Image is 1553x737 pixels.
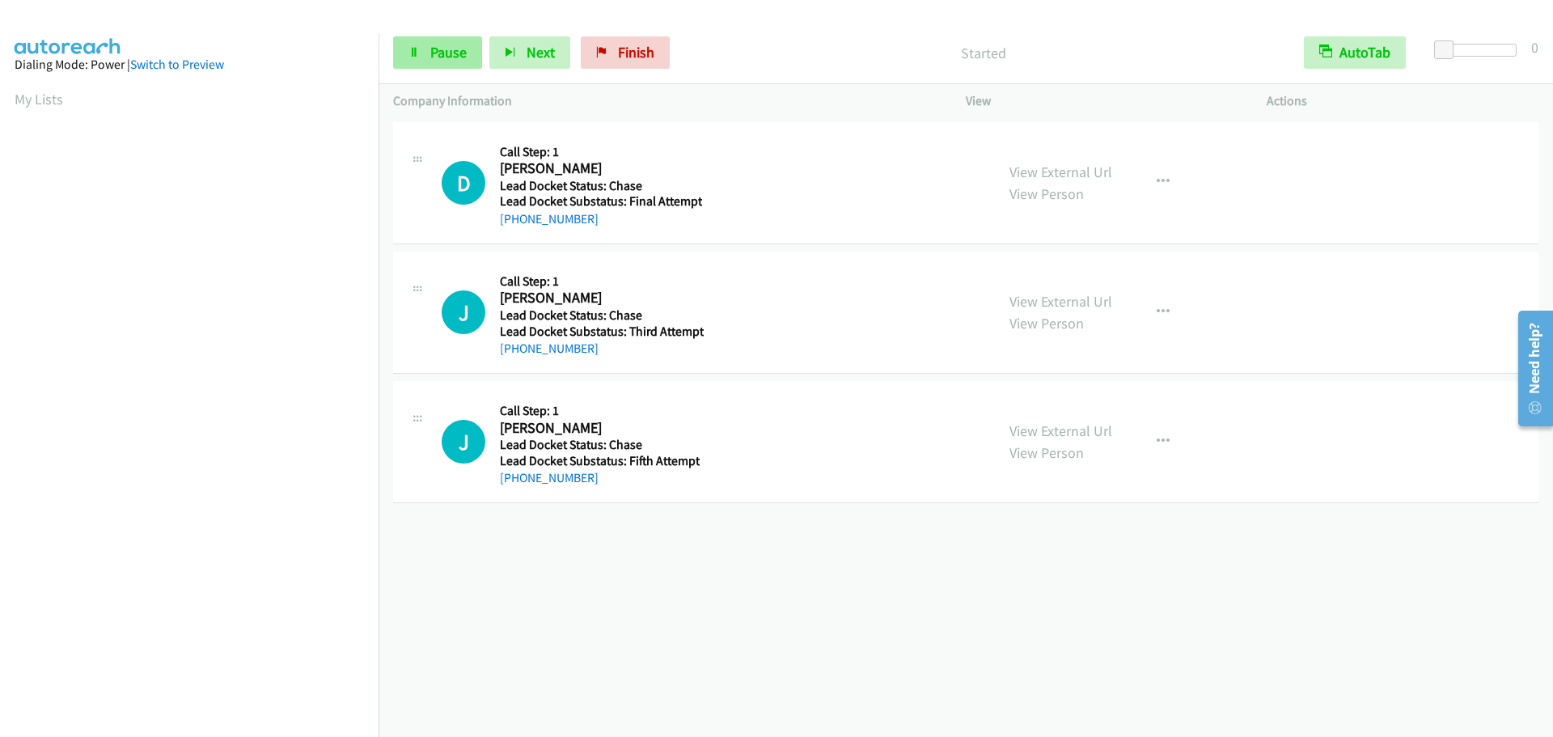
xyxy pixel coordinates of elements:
h5: Lead Docket Status: Chase [500,307,704,324]
div: 0 [1531,36,1538,58]
div: The call is yet to be attempted [442,290,485,334]
a: Pause [393,36,482,69]
h5: Lead Docket Substatus: Third Attempt [500,324,704,340]
span: Next [527,43,555,61]
a: View External Url [1009,163,1112,181]
a: View External Url [1009,292,1112,311]
p: Started [692,42,1275,64]
a: View Person [1009,443,1084,462]
div: The call is yet to be attempted [442,420,485,464]
h5: Lead Docket Status: Chase [500,178,702,194]
a: View Person [1009,314,1084,332]
p: Actions [1267,91,1538,111]
h1: D [442,161,485,205]
a: [PHONE_NUMBER] [500,211,599,227]
h5: Call Step: 1 [500,273,704,290]
div: The call is yet to be attempted [442,161,485,205]
a: View External Url [1009,421,1112,440]
h1: J [442,290,485,334]
p: Company Information [393,91,937,111]
h5: Lead Docket Status: Chase [500,437,700,453]
h5: Call Step: 1 [500,144,702,160]
h1: J [442,420,485,464]
a: Switch to Preview [130,57,224,72]
button: AutoTab [1304,36,1406,69]
h2: [PERSON_NAME] [500,289,700,307]
a: [PHONE_NUMBER] [500,470,599,485]
span: Pause [430,43,467,61]
h2: [PERSON_NAME] [500,159,700,178]
a: [PHONE_NUMBER] [500,341,599,356]
h5: Call Step: 1 [500,403,700,419]
div: Delay between calls (in seconds) [1442,44,1517,57]
h2: [PERSON_NAME] [500,419,700,438]
h5: Lead Docket Substatus: Final Attempt [500,193,702,210]
button: Next [489,36,570,69]
p: View [966,91,1238,111]
h5: Lead Docket Substatus: Fifth Attempt [500,453,700,469]
a: View Person [1009,184,1084,203]
a: Finish [581,36,670,69]
div: Dialing Mode: Power | [15,55,364,74]
a: My Lists [15,90,63,108]
span: Finish [618,43,654,61]
iframe: Resource Center [1506,304,1553,433]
